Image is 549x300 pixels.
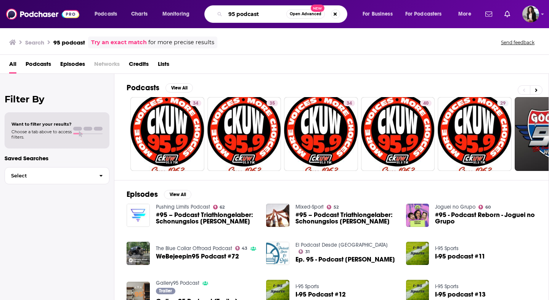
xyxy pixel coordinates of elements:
img: Ep. 95 - Podcast serio [266,242,289,265]
img: #95 - Podcast Reborn - Joguei no Grupo [406,204,429,227]
span: Choose a tab above to access filters. [11,129,72,140]
h3: Search [25,39,44,46]
a: 52 [327,205,339,209]
a: 34 [130,97,204,171]
span: #95 – Podcast Triathlongelaber: Schonungslos [PERSON_NAME] [156,212,257,225]
span: Select [5,173,93,178]
span: Open Advanced [290,12,321,16]
a: 62 [213,205,225,209]
span: For Podcasters [405,9,442,19]
a: Lists [158,58,169,73]
a: All [9,58,16,73]
div: Search podcasts, credits, & more... [212,5,355,23]
a: Charts [126,8,152,20]
span: for more precise results [148,38,214,47]
span: 62 [220,206,225,209]
h3: 95 podcast [53,39,85,46]
button: View All [165,83,193,93]
button: Open AdvancedNew [286,10,325,19]
a: I-95 Sports [435,245,459,252]
a: PodcastsView All [127,83,193,93]
a: I-95 podcast #13 [435,291,486,298]
a: Credits [129,58,149,73]
a: 34 [190,100,201,106]
button: open menu [157,8,199,20]
span: 34 [347,100,352,107]
button: open menu [453,8,481,20]
a: I-95 Podcast #12 [295,291,346,298]
button: open menu [400,8,453,20]
a: 29 [497,100,509,106]
a: 40 [361,97,435,171]
img: #95 – Podcast Triathlongelaber: Schonungslos ehrlich [266,204,289,227]
a: 29 [438,97,512,171]
button: Show profile menu [522,6,539,22]
a: WeBejeepin95 Podcast #72 [156,253,239,260]
span: I-95 podcast #11 [435,253,485,260]
a: I-95 Sports [435,283,459,290]
a: I-95 Sports [295,283,319,290]
span: Want to filter your results? [11,121,72,127]
span: #95 – Podcast Triathlongelaber: Schonungslos [PERSON_NAME] [295,212,397,225]
a: Ep. 95 - Podcast serio [295,256,395,263]
span: 35 [270,100,275,107]
span: 52 [334,206,339,209]
button: open menu [357,8,402,20]
span: Podcasts [95,9,117,19]
a: 35 [207,97,281,171]
span: 31 [305,250,310,254]
a: Joguei no Grupo [435,204,475,210]
span: Networks [94,58,120,73]
a: The Blue Collar Offroad Podcast [156,245,232,252]
img: Podchaser - Follow, Share and Rate Podcasts [6,7,79,21]
a: #95 - Podcast Reborn - Joguei no Grupo [435,212,536,225]
input: Search podcasts, credits, & more... [225,8,286,20]
a: WeBejeepin95 Podcast #72 [127,242,150,265]
a: 40 [420,100,432,106]
span: For Business [363,9,393,19]
a: Mixed-Sport [295,204,324,210]
a: Podcasts [26,58,51,73]
a: Gallery95 Podcast [156,280,199,286]
a: 31 [299,249,310,254]
button: Select [5,167,109,184]
span: 34 [193,100,198,107]
h2: Filter By [5,94,109,105]
span: Logged in as ElizabethCole [522,6,539,22]
a: #95 – Podcast Triathlongelaber: Schonungslos ehrlich [156,212,257,225]
img: I-95 podcast #11 [406,242,429,265]
button: Send feedback [499,39,537,46]
h2: Podcasts [127,83,159,93]
span: More [458,9,471,19]
span: 29 [500,100,506,107]
a: 34 [284,97,358,171]
img: #95 – Podcast Triathlongelaber: Schonungslos ehrlich [127,204,150,227]
span: 40 [423,100,429,107]
span: New [311,5,324,12]
a: #95 – Podcast Triathlongelaber: Schonungslos ehrlich [295,212,397,225]
a: 34 [344,100,355,106]
span: Monitoring [162,9,189,19]
a: El Podcast Desde El Sofá [295,242,388,248]
h2: Episodes [127,190,158,199]
a: 35 [266,100,278,106]
p: Saved Searches [5,155,109,162]
a: Episodes [60,58,85,73]
a: Show notifications dropdown [501,8,513,21]
span: Ep. 95 - Podcast [PERSON_NAME] [295,256,395,263]
a: Show notifications dropdown [482,8,495,21]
